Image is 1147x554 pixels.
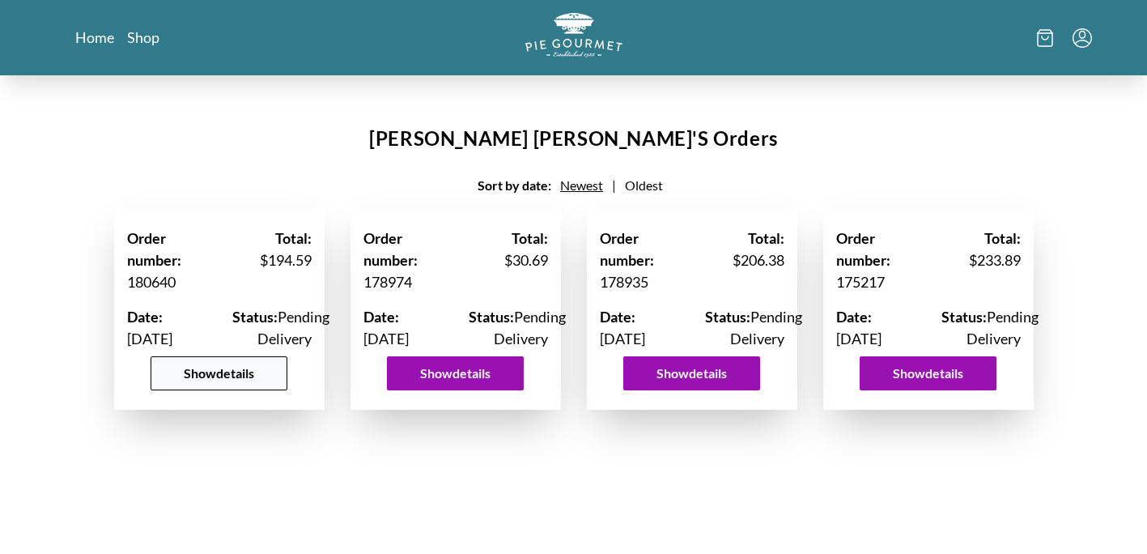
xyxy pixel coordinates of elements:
span: Status: [469,308,514,326]
span: Date: [836,308,872,326]
h1: [DATE] [363,306,443,350]
h1: [DATE] [836,306,915,350]
span: Order number: [836,229,890,269]
h2: 178974 [363,228,443,293]
h1: Pending Delivery [941,306,1021,350]
h2: 180640 [127,228,206,293]
button: More Details [860,356,996,390]
div: | [478,176,669,195]
span: Date: [127,308,163,326]
a: Shop [127,28,159,47]
img: logo [525,13,622,58]
h1: Pending Delivery [232,306,312,350]
button: More Details [387,356,524,390]
span: Oldest [625,177,663,193]
span: Date: [363,308,399,326]
span: Total: [275,229,312,247]
h1: [DATE] [127,306,206,350]
h1: $ 233.89 [941,228,1021,293]
span: Total: [748,229,784,247]
h2: 178935 [600,228,679,293]
h1: $ 206.38 [705,228,784,293]
span: Order number: [363,229,418,269]
span: Status: [705,308,750,326]
button: More Details [623,356,760,390]
h1: [DATE] [600,306,679,350]
button: More Details [151,356,287,390]
h1: Pending Delivery [705,306,784,350]
span: Order number: [600,229,654,269]
span: Date: [600,308,635,326]
h1: $ 30.69 [469,228,548,293]
span: Total: [984,229,1021,247]
span: Order number: [127,229,181,269]
span: Sort by date: [478,177,551,193]
h1: Pending Delivery [469,306,548,350]
h1: $ 194.59 [232,228,312,293]
h1: [PERSON_NAME] [PERSON_NAME] 's Orders [56,124,1092,163]
span: Status: [941,308,987,326]
a: Home [75,28,114,47]
button: Menu [1073,28,1092,48]
span: Newest [560,177,603,193]
span: Total: [512,229,548,247]
a: Logo [525,13,622,62]
span: Status: [232,308,278,326]
h2: 175217 [836,228,915,293]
